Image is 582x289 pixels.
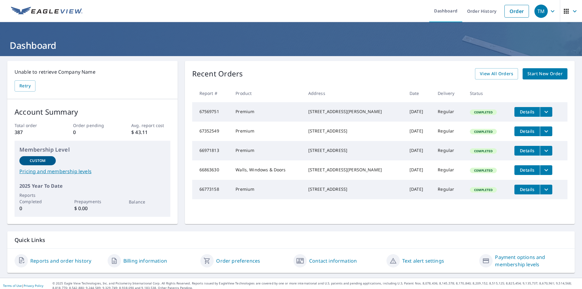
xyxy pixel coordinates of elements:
[19,146,166,154] p: Membership Level
[192,68,243,79] p: Recent Orders
[405,102,433,122] td: [DATE]
[15,129,53,136] p: 387
[433,160,465,180] td: Regular
[518,187,536,192] span: Details
[131,129,170,136] p: $ 43.11
[405,141,433,160] td: [DATE]
[540,146,552,156] button: filesDropdownBtn-66971813
[19,182,166,190] p: 2025 Year To Date
[192,180,231,199] td: 66773158
[19,205,56,212] p: 0
[534,5,548,18] div: TM
[514,126,540,136] button: detailsBtn-67352549
[405,122,433,141] td: [DATE]
[73,122,112,129] p: Order pending
[192,122,231,141] td: 67352549
[308,147,400,153] div: [STREET_ADDRESS]
[131,122,170,129] p: Avg. report cost
[465,84,510,102] th: Status
[540,165,552,175] button: filesDropdownBtn-66863630
[74,205,111,212] p: $ 0.00
[514,107,540,117] button: detailsBtn-67569751
[495,254,567,268] a: Payment options and membership levels
[303,84,405,102] th: Address
[19,82,31,90] span: Retry
[405,160,433,180] td: [DATE]
[308,167,400,173] div: [STREET_ADDRESS][PERSON_NAME]
[231,141,303,160] td: Premium
[518,148,536,153] span: Details
[523,68,567,79] a: Start New Order
[123,257,167,264] a: Billing information
[470,110,496,114] span: Completed
[540,126,552,136] button: filesDropdownBtn-67352549
[15,80,35,92] button: Retry
[15,236,567,244] p: Quick Links
[192,102,231,122] td: 67569751
[518,109,536,115] span: Details
[405,180,433,199] td: [DATE]
[514,165,540,175] button: detailsBtn-66863630
[308,109,400,115] div: [STREET_ADDRESS][PERSON_NAME]
[231,84,303,102] th: Product
[231,160,303,180] td: Walls, Windows & Doors
[470,188,496,192] span: Completed
[74,198,111,205] p: Prepayments
[231,180,303,199] td: Premium
[7,39,575,52] h1: Dashboard
[433,141,465,160] td: Regular
[15,106,170,117] p: Account Summary
[15,122,53,129] p: Total order
[73,129,112,136] p: 0
[309,257,357,264] a: Contact information
[30,257,91,264] a: Reports and order history
[514,146,540,156] button: detailsBtn-66971813
[475,68,518,79] a: View All Orders
[402,257,444,264] a: Text alert settings
[3,284,43,287] p: |
[11,7,82,16] img: EV Logo
[308,186,400,192] div: [STREET_ADDRESS]
[527,70,563,78] span: Start New Order
[19,192,56,205] p: Reports Completed
[433,102,465,122] td: Regular
[470,168,496,173] span: Completed
[504,5,529,18] a: Order
[518,128,536,134] span: Details
[231,102,303,122] td: Premium
[19,168,166,175] a: Pricing and membership levels
[480,70,513,78] span: View All Orders
[470,129,496,134] span: Completed
[308,128,400,134] div: [STREET_ADDRESS]
[518,167,536,173] span: Details
[470,149,496,153] span: Completed
[433,180,465,199] td: Regular
[15,68,170,76] p: Unable to retrieve Company Name
[231,122,303,141] td: Premium
[433,122,465,141] td: Regular
[30,158,45,163] p: Custom
[540,185,552,194] button: filesDropdownBtn-66773158
[514,185,540,194] button: detailsBtn-66773158
[129,199,165,205] p: Balance
[540,107,552,117] button: filesDropdownBtn-67569751
[216,257,260,264] a: Order preferences
[192,84,231,102] th: Report #
[24,284,43,288] a: Privacy Policy
[433,84,465,102] th: Delivery
[192,141,231,160] td: 66971813
[3,284,22,288] a: Terms of Use
[192,160,231,180] td: 66863630
[405,84,433,102] th: Date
